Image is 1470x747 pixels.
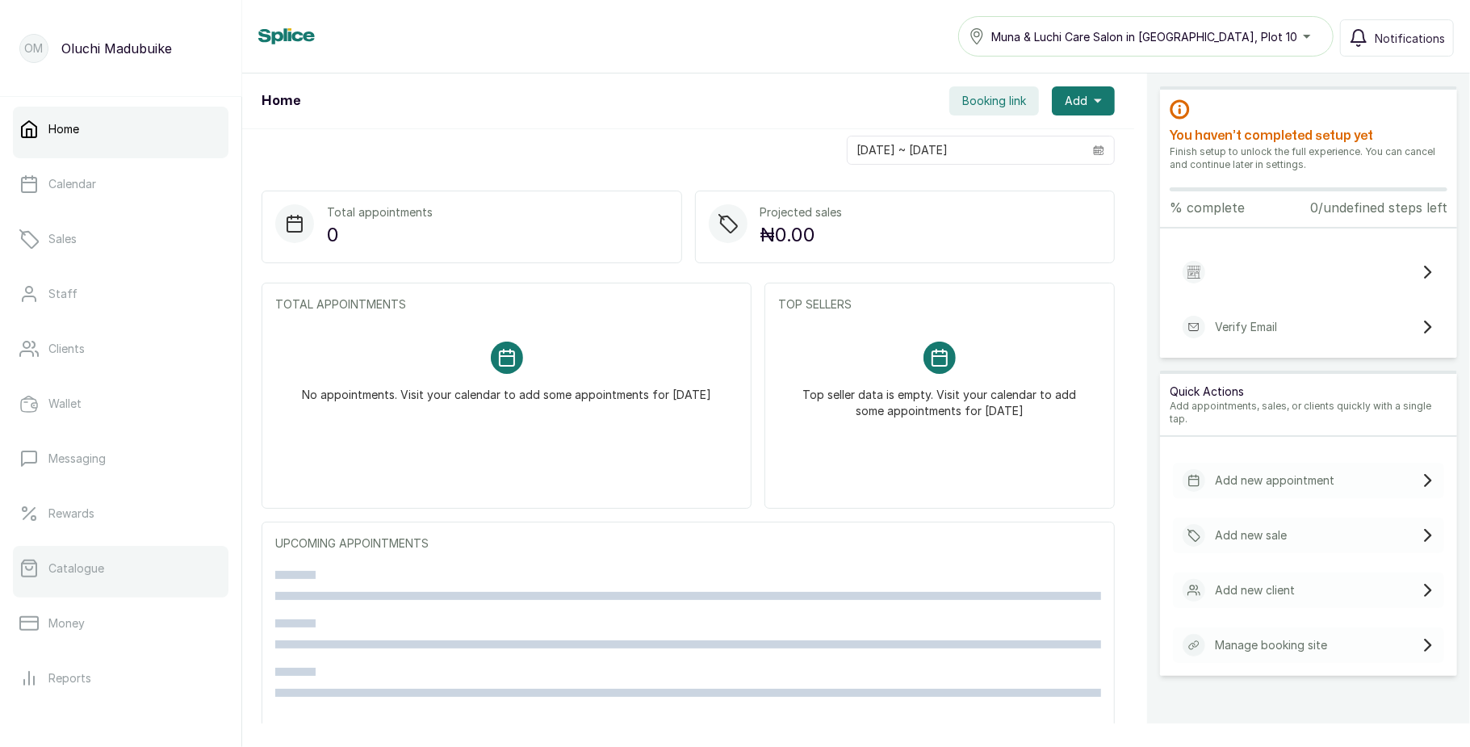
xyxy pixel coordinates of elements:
a: Clients [13,326,228,371]
a: Wallet [13,381,228,426]
span: Add [1065,93,1087,109]
p: Add new appointment [1215,472,1334,489]
p: Total appointments [327,204,433,220]
p: Projected sales [760,204,843,220]
p: Sales [48,231,77,247]
a: Rewards [13,491,228,536]
a: Sales [13,216,228,262]
a: Messaging [13,436,228,481]
p: Messaging [48,451,106,467]
a: Catalogue [13,546,228,591]
button: Muna & Luchi Care Salon in [GEOGRAPHIC_DATA], Plot 10 [958,16,1334,57]
p: % complete [1170,198,1245,217]
a: Home [13,107,228,152]
p: Reports [48,670,91,686]
p: Catalogue [48,560,104,577]
input: Select date [848,136,1083,164]
a: Reports [13,656,228,701]
button: Booking link [949,86,1039,115]
p: Manage booking site [1215,637,1327,653]
p: Home [48,121,79,137]
span: Notifications [1375,30,1445,47]
p: Money [48,615,85,632]
p: Verify Email [1215,319,1277,335]
p: TOTAL APPOINTMENTS [275,296,738,313]
a: Calendar [13,162,228,207]
h1: Home [262,91,300,111]
p: TOP SELLERS [778,296,1101,313]
p: 0 [327,220,433,250]
p: ₦0.00 [760,220,843,250]
span: Muna & Luchi Care Salon in [GEOGRAPHIC_DATA], Plot 10 [991,28,1297,45]
p: Top seller data is empty. Visit your calendar to add some appointments for [DATE] [798,374,1082,419]
p: Finish setup to unlock the full experience. You can cancel and continue later in settings. [1170,145,1447,171]
p: Clients [48,341,85,357]
p: UPCOMING APPOINTMENTS [275,535,1101,552]
p: Staff [48,286,77,302]
p: Calendar [48,176,96,192]
p: Add appointments, sales, or clients quickly with a single tap. [1170,400,1447,426]
button: Add [1052,86,1115,115]
a: Staff [13,271,228,317]
p: Wallet [48,396,82,412]
span: Booking link [962,93,1026,109]
p: Rewards [48,506,94,522]
p: Oluchi Madubuike [61,39,172,58]
svg: calendar [1093,145,1104,156]
p: Quick Actions [1170,384,1447,400]
p: Add new sale [1215,527,1287,543]
p: No appointments. Visit your calendar to add some appointments for [DATE] [302,374,711,403]
p: 0/undefined steps left [1310,198,1447,217]
p: OM [25,40,44,57]
p: Add new client [1215,582,1295,598]
button: Notifications [1340,19,1454,57]
h2: You haven’t completed setup yet [1170,126,1447,145]
a: Money [13,601,228,646]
